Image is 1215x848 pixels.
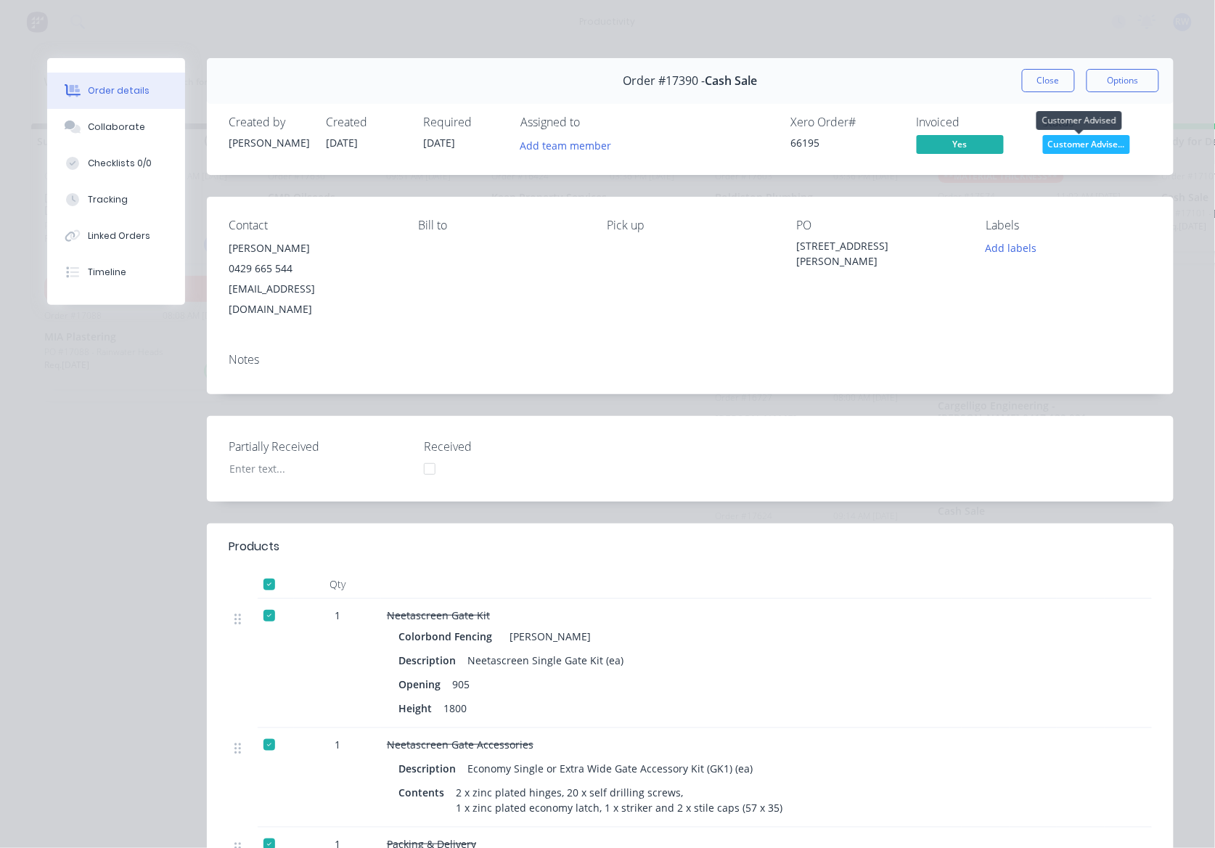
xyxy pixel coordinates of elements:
[398,758,462,779] div: Description
[229,353,1152,367] div: Notes
[423,136,455,150] span: [DATE]
[335,608,340,623] span: 1
[398,626,498,647] div: Colorbond Fencing
[326,136,358,150] span: [DATE]
[790,135,899,150] div: 66195
[446,674,475,695] div: 905
[229,238,395,258] div: [PERSON_NAME]
[47,73,185,109] button: Order details
[229,135,308,150] div: [PERSON_NAME]
[229,279,395,319] div: [EMAIL_ADDRESS][DOMAIN_NAME]
[294,570,381,599] div: Qty
[47,254,185,290] button: Timeline
[462,758,758,779] div: Economy Single or Extra Wide Gate Accessory Kit (GK1) (ea)
[88,229,150,242] div: Linked Orders
[450,782,788,818] div: 2 x zinc plated hinges, 20 x self drilling screws, 1 x zinc plated economy latch, 1 x striker and...
[335,737,340,752] span: 1
[88,84,150,97] div: Order details
[424,438,605,455] label: Received
[512,135,619,155] button: Add team member
[986,219,1152,232] div: Labels
[418,219,584,232] div: Bill to
[88,157,152,170] div: Checklists 0/0
[387,738,533,751] span: Neetascreen Gate Accessories
[229,438,410,455] label: Partially Received
[47,182,185,218] button: Tracking
[88,121,145,134] div: Collaborate
[462,650,629,671] div: Neetascreen Single Gate Kit (ea)
[229,115,308,129] div: Created by
[398,650,462,671] div: Description
[520,115,666,129] div: Assigned to
[623,74,705,88] span: Order #17390 -
[1043,135,1130,153] span: Customer Advise...
[504,626,591,647] div: [PERSON_NAME]
[438,698,472,719] div: 1800
[705,74,758,88] span: Cash Sale
[229,219,395,232] div: Contact
[326,115,406,129] div: Created
[917,115,1026,129] div: Invoiced
[790,115,899,129] div: Xero Order #
[47,218,185,254] button: Linked Orders
[398,698,438,719] div: Height
[229,238,395,319] div: [PERSON_NAME]0429 665 544[EMAIL_ADDRESS][DOMAIN_NAME]
[398,782,450,803] div: Contents
[1087,69,1159,92] button: Options
[387,608,490,622] span: Neetascreen Gate Kit
[398,674,446,695] div: Opening
[229,538,279,555] div: Products
[88,266,126,279] div: Timeline
[607,219,774,232] div: Pick up
[978,238,1044,258] button: Add labels
[796,219,962,232] div: PO
[88,193,128,206] div: Tracking
[1036,111,1122,130] div: Customer Advised
[1022,69,1075,92] button: Close
[47,145,185,182] button: Checklists 0/0
[423,115,503,129] div: Required
[47,109,185,145] button: Collaborate
[796,238,962,269] div: [STREET_ADDRESS][PERSON_NAME]
[1043,135,1130,157] button: Customer Advise...
[520,135,619,155] button: Add team member
[917,135,1004,153] span: Yes
[229,258,395,279] div: 0429 665 544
